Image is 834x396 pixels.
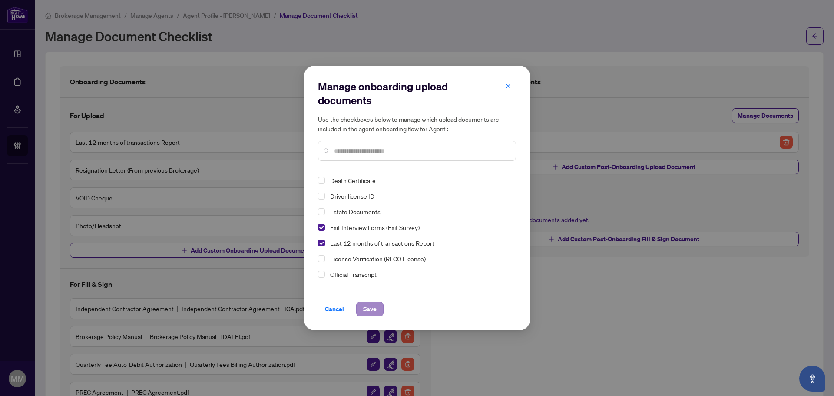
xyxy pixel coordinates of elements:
button: Cancel [318,302,351,316]
span: Exit Interview Forms (Exit Survey) [330,223,420,231]
h2: Manage onboarding upload documents [318,80,516,107]
span: Driver license ID [330,192,374,200]
span: License Verification (RECO License) [327,253,511,264]
span: Select License Verification (RECO License) [318,255,325,262]
span: Save [363,302,377,316]
span: Last 12 months of transactions Report [330,239,434,247]
span: Select Official Transcript [318,271,325,278]
button: Open asap [799,366,825,392]
span: Estate Documents [327,206,511,217]
span: Select Estate Documents [318,208,325,215]
span: Driver license ID [327,191,511,201]
span: Death Certificate [327,175,511,186]
span: Cancel [325,302,344,316]
span: Select Last 12 months of transactions Report [318,240,325,246]
button: Save [356,302,384,316]
span: Select Driver license ID [318,193,325,200]
span: Estate Documents [330,208,381,216]
span: close [505,83,511,89]
span: - [448,125,450,133]
h5: Use the checkboxes below to manage which upload documents are included in the agent onboarding fl... [318,114,516,134]
span: Select Death Certificate [318,177,325,184]
span: Official Transcript [330,270,377,278]
span: Last 12 months of transactions Report [327,238,511,248]
span: Exit Interview Forms (Exit Survey) [327,222,511,233]
span: Death Certificate [330,176,376,184]
span: Official Transcript [327,269,511,280]
span: Select Exit Interview Forms (Exit Survey) [318,224,325,231]
span: License Verification (RECO License) [330,255,426,263]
